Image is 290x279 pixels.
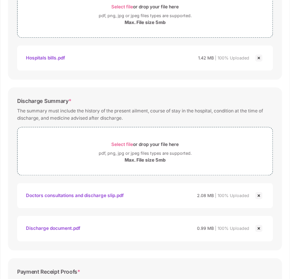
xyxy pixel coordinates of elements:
[215,55,249,61] span: | 100% Uploaded
[26,222,80,235] div: Discharge document.pdf
[254,191,263,200] img: svg+xml;base64,PHN2ZyBpZD0iQ3Jvc3MtMjR4MjQiIHhtbG5zPSJodHRwOi8vd3d3LnczLm9yZy8yMDAwL3N2ZyIgd2lkdG...
[215,226,249,231] span: | 100% Uploaded
[254,224,263,233] img: svg+xml;base64,PHN2ZyBpZD0iQ3Jvc3MtMjR4MjQiIHhtbG5zPSJodHRwOi8vd3d3LnczLm9yZy8yMDAwL3N2ZyIgd2lkdG...
[17,267,80,276] div: Payment Receipt Proofs
[111,141,133,147] span: Select file
[198,55,213,61] span: 1.42 MB
[254,53,263,63] img: svg+xml;base64,PHN2ZyBpZD0iQ3Jvc3MtMjR4MjQiIHhtbG5zPSJodHRwOi8vd3d3LnczLm9yZy8yMDAwL3N2ZyIgd2lkdG...
[99,12,192,19] div: pdf, png, jpg or jpeg files types are supported.
[215,193,249,198] span: | 100% Uploaded
[111,4,133,10] span: Select file
[26,189,124,202] div: Doctors consultations and discharge slip.pdf
[197,226,213,231] span: 0.99 MB
[111,2,179,12] div: or drop your file here
[125,157,166,163] div: Max. File size 5mb
[17,96,71,106] div: Discharge Summary
[26,51,65,64] div: Hospitals bills.pdf
[125,19,166,26] div: Max. File size 5mb
[99,149,192,157] div: pdf, png, jpg or jpeg files types are supported.
[111,139,179,149] div: or drop your file here
[197,193,213,198] span: 2.08 MB
[17,106,273,123] div: The summary must include the history of the present ailment, course of stay in the hospital, cond...
[18,133,272,169] span: Select fileor drop your file herepdf, png, jpg or jpeg files types are supported.Max. File size 5mb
